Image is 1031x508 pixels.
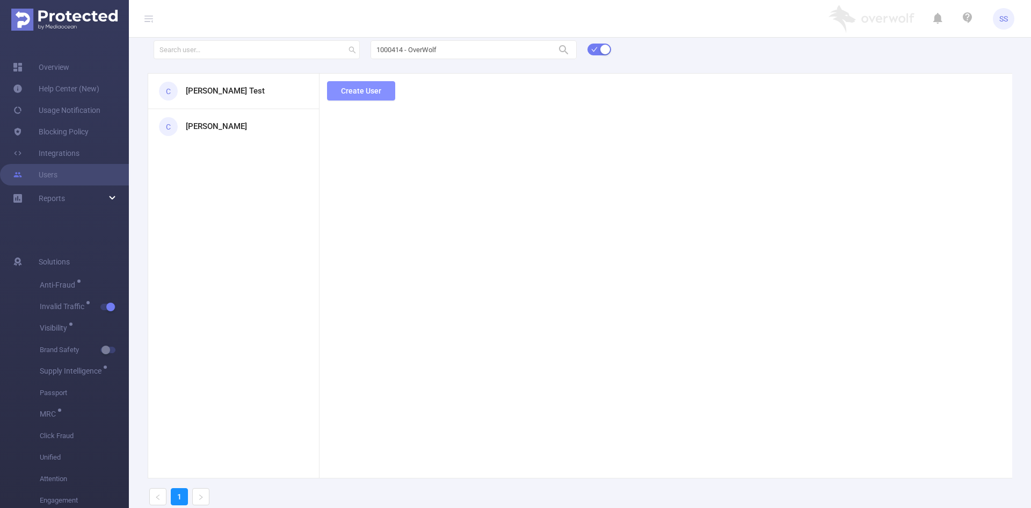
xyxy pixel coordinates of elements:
[999,8,1008,30] span: SS
[13,164,57,185] a: Users
[13,99,100,121] a: Usage Notification
[171,489,187,505] a: 1
[39,188,65,209] a: Reports
[13,121,89,142] a: Blocking Policy
[13,56,69,78] a: Overview
[13,78,99,99] a: Help Center (New)
[39,251,70,273] span: Solutions
[166,116,171,138] span: C
[327,81,395,101] button: Create User
[186,85,265,97] h3: [PERSON_NAME] Test
[40,303,88,310] span: Invalid Traffic
[39,194,65,203] span: Reports
[40,425,129,447] span: Click Fraud
[149,488,166,505] li: Previous Page
[155,494,161,500] i: icon: left
[186,120,247,133] h3: [PERSON_NAME]
[40,447,129,468] span: Unified
[40,468,129,490] span: Attention
[192,488,209,505] li: Next Page
[40,382,129,404] span: Passport
[13,142,79,164] a: Integrations
[40,281,79,289] span: Anti-Fraud
[154,40,360,59] input: Search user...
[40,367,105,375] span: Supply Intelligence
[198,494,204,500] i: icon: right
[40,339,129,361] span: Brand Safety
[11,9,118,31] img: Protected Media
[171,488,188,505] li: 1
[166,81,171,102] span: C
[40,410,60,418] span: MRC
[591,46,598,53] i: icon: check
[40,324,71,332] span: Visibility
[348,46,356,54] i: icon: search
